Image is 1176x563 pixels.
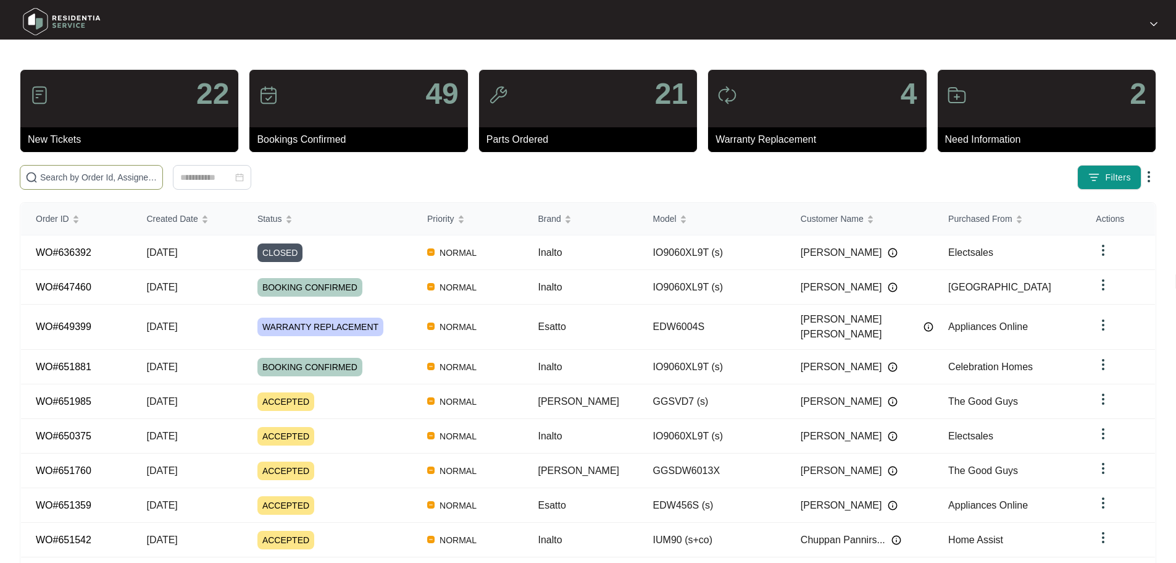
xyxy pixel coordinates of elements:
[488,85,508,105] img: icon
[427,432,435,439] img: Vercel Logo
[538,212,561,226] span: Brand
[715,132,926,147] p: Warranty Replacement
[36,396,91,407] a: WO#651985
[243,203,412,235] th: Status
[257,392,314,411] span: ACCEPTED
[638,384,786,419] td: GGSVD7 (s)
[948,465,1018,476] span: The Good Guys
[36,282,91,292] a: WO#647460
[257,462,314,480] span: ACCEPTED
[257,278,362,297] span: BOOKING CONFIRMED
[427,283,435,290] img: Vercel Logo
[435,280,482,295] span: NORMAL
[655,79,688,109] p: 21
[888,397,898,407] img: Info icon
[888,362,898,372] img: Info icon
[28,132,238,147] p: New Tickets
[427,536,435,543] img: Vercel Logo
[36,500,91,510] a: WO#651359
[427,323,435,330] img: Vercel Logo
[486,132,697,147] p: Parts Ordered
[427,212,454,226] span: Priority
[435,498,482,513] span: NORMAL
[40,171,157,184] input: Search by Order Id, Assignee Name, Customer Name, Brand and Model
[435,533,482,548] span: NORMAL
[259,85,278,105] img: icon
[933,203,1081,235] th: Purchased From
[638,203,786,235] th: Model
[427,397,435,405] img: Vercel Logo
[948,247,993,258] span: Electsales
[196,79,229,109] p: 22
[924,322,933,332] img: Info icon
[1105,171,1131,184] span: Filters
[146,535,177,545] span: [DATE]
[36,535,91,545] a: WO#651542
[945,132,1156,147] p: Need Information
[638,454,786,488] td: GGSDW6013X
[1096,392,1111,407] img: dropdown arrow
[25,171,38,184] img: search-icon
[801,212,864,226] span: Customer Name
[801,533,885,548] span: Chuppan Pannirs...
[786,203,933,235] th: Customer Name
[638,419,786,454] td: IO9060XL9T (s)
[538,431,562,441] span: Inalto
[801,280,882,295] span: [PERSON_NAME]
[948,500,1028,510] span: Appliances Online
[30,85,49,105] img: icon
[146,212,198,226] span: Created Date
[412,203,523,235] th: Priority
[717,85,737,105] img: icon
[435,394,482,409] span: NORMAL
[538,247,562,258] span: Inalto
[257,132,467,147] p: Bookings Confirmed
[146,321,177,332] span: [DATE]
[257,496,314,515] span: ACCEPTED
[888,466,898,476] img: Info icon
[257,358,362,376] span: BOOKING CONFIRMED
[538,282,562,292] span: Inalto
[638,270,786,305] td: IO9060XL9T (s)
[1096,461,1111,476] img: dropdown arrow
[638,235,786,270] td: IO9060XL9T (s)
[36,247,91,258] a: WO#636392
[948,362,1033,372] span: Celebration Homes
[638,305,786,350] td: EDW6004S
[523,203,638,235] th: Brand
[801,360,882,375] span: [PERSON_NAME]
[435,429,482,444] span: NORMAL
[146,431,177,441] span: [DATE]
[888,248,898,258] img: Info icon
[1150,21,1157,27] img: dropdown arrow
[1141,169,1156,184] img: dropdown arrow
[947,85,967,105] img: icon
[36,321,91,332] a: WO#649399
[801,245,882,260] span: [PERSON_NAME]
[801,394,882,409] span: [PERSON_NAME]
[36,431,91,441] a: WO#650375
[427,363,435,370] img: Vercel Logo
[948,396,1018,407] span: The Good Guys
[948,282,1051,292] span: [GEOGRAPHIC_DATA]
[653,212,677,226] span: Model
[948,431,993,441] span: Electsales
[257,212,282,226] span: Status
[901,79,917,109] p: 4
[801,464,882,478] span: [PERSON_NAME]
[1130,79,1146,109] p: 2
[435,320,482,334] span: NORMAL
[257,531,314,549] span: ACCEPTED
[638,488,786,523] td: EDW456S (s)
[425,79,458,109] p: 49
[801,429,882,444] span: [PERSON_NAME]
[1096,243,1111,258] img: dropdown arrow
[538,465,619,476] span: [PERSON_NAME]
[19,3,105,40] img: residentia service logo
[257,243,303,262] span: CLOSED
[21,203,131,235] th: Order ID
[257,427,314,446] span: ACCEPTED
[131,203,242,235] th: Created Date
[36,465,91,476] a: WO#651760
[1096,318,1111,332] img: dropdown arrow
